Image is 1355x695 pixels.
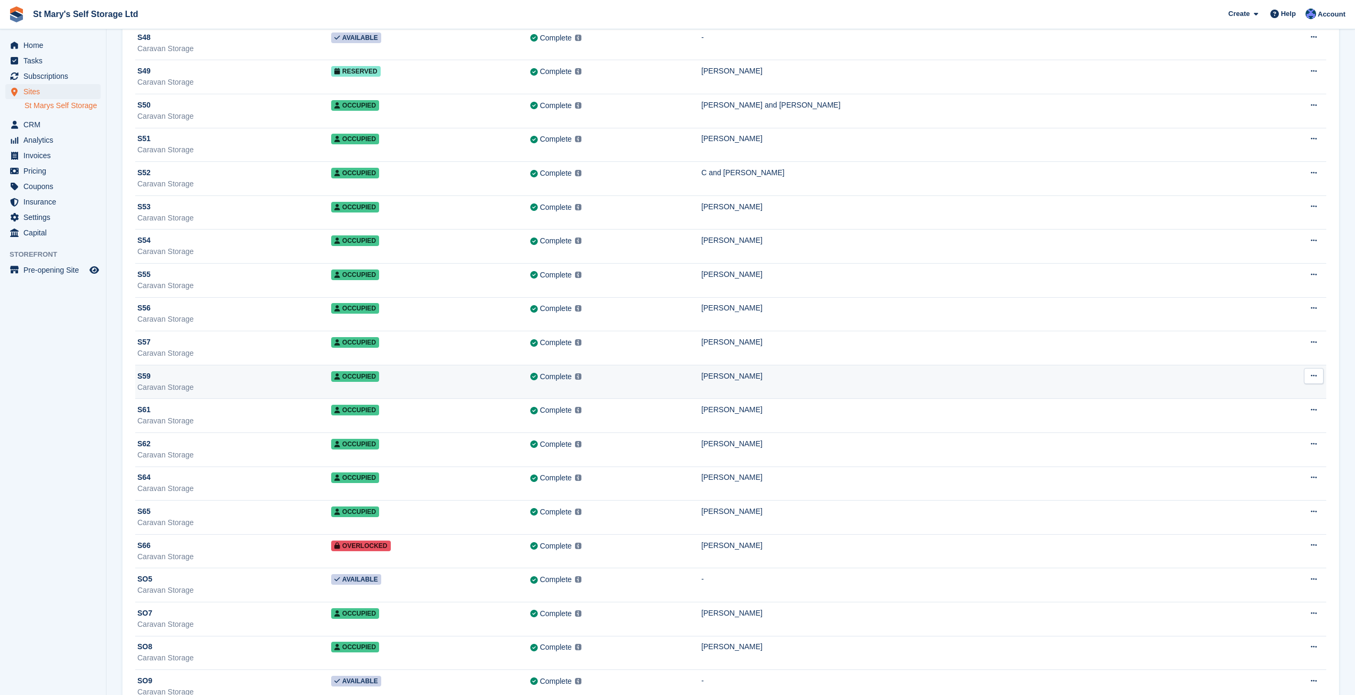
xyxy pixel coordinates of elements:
[137,483,331,494] div: Caravan Storage
[575,35,581,41] img: icon-info-grey-7440780725fd019a000dd9b08b2336e03edf1995a4989e88bcd33f0948082b44.svg
[331,676,381,686] span: Available
[137,371,151,382] span: S59
[701,568,1252,602] td: -
[701,26,1252,60] td: -
[575,543,581,549] img: icon-info-grey-7440780725fd019a000dd9b08b2336e03edf1995a4989e88bcd33f0948082b44.svg
[701,608,1252,619] div: [PERSON_NAME]
[137,404,151,415] span: S61
[29,5,143,23] a: St Mary's Self Storage Ltd
[23,148,87,163] span: Invoices
[540,66,572,77] div: Complete
[575,441,581,447] img: icon-info-grey-7440780725fd019a000dd9b08b2336e03edf1995a4989e88bcd33f0948082b44.svg
[575,475,581,481] img: icon-info-grey-7440780725fd019a000dd9b08b2336e03edf1995a4989e88bcd33f0948082b44.svg
[137,415,331,427] div: Caravan Storage
[5,225,101,240] a: menu
[540,676,572,687] div: Complete
[540,439,572,450] div: Complete
[701,66,1252,77] div: [PERSON_NAME]
[137,585,331,596] div: Caravan Storage
[1305,9,1316,19] img: Matthew Keenan
[540,303,572,314] div: Complete
[701,133,1252,144] div: [PERSON_NAME]
[701,201,1252,212] div: [PERSON_NAME]
[23,84,87,99] span: Sites
[575,68,581,75] img: icon-info-grey-7440780725fd019a000dd9b08b2336e03edf1995a4989e88bcd33f0948082b44.svg
[137,100,151,111] span: S50
[540,541,572,552] div: Complete
[5,194,101,209] a: menu
[23,38,87,53] span: Home
[88,264,101,276] a: Preview store
[5,53,101,68] a: menu
[137,619,331,630] div: Caravan Storage
[331,337,379,348] span: Occupied
[331,168,379,178] span: Occupied
[331,202,379,212] span: Occupied
[701,269,1252,280] div: [PERSON_NAME]
[540,202,572,213] div: Complete
[701,641,1252,652] div: [PERSON_NAME]
[23,53,87,68] span: Tasks
[540,32,572,44] div: Complete
[701,371,1252,382] div: [PERSON_NAME]
[137,280,331,291] div: Caravan Storage
[1281,9,1296,19] span: Help
[24,101,101,111] a: St Marys Self Storage
[575,238,581,244] img: icon-info-grey-7440780725fd019a000dd9b08b2336e03edf1995a4989e88bcd33f0948082b44.svg
[23,225,87,240] span: Capital
[137,506,151,517] span: S65
[331,506,379,517] span: Occupied
[540,472,572,484] div: Complete
[540,134,572,145] div: Complete
[137,212,331,224] div: Caravan Storage
[5,117,101,132] a: menu
[23,179,87,194] span: Coupons
[5,69,101,84] a: menu
[575,610,581,617] img: icon-info-grey-7440780725fd019a000dd9b08b2336e03edf1995a4989e88bcd33f0948082b44.svg
[5,210,101,225] a: menu
[575,204,581,210] img: icon-info-grey-7440780725fd019a000dd9b08b2336e03edf1995a4989e88bcd33f0948082b44.svg
[23,69,87,84] span: Subscriptions
[137,652,331,664] div: Caravan Storage
[23,210,87,225] span: Settings
[331,608,379,619] span: Occupied
[5,179,101,194] a: menu
[5,133,101,148] a: menu
[137,302,151,314] span: S56
[137,66,151,77] span: S49
[575,305,581,312] img: icon-info-grey-7440780725fd019a000dd9b08b2336e03edf1995a4989e88bcd33f0948082b44.svg
[540,405,572,416] div: Complete
[137,675,152,686] span: SO9
[575,576,581,583] img: icon-info-grey-7440780725fd019a000dd9b08b2336e03edf1995a4989e88bcd33f0948082b44.svg
[331,303,379,314] span: Occupied
[10,249,106,260] span: Storefront
[575,272,581,278] img: icon-info-grey-7440780725fd019a000dd9b08b2336e03edf1995a4989e88bcd33f0948082b44.svg
[1318,9,1345,20] span: Account
[5,263,101,277] a: menu
[701,540,1252,551] div: [PERSON_NAME]
[137,449,331,461] div: Caravan Storage
[540,100,572,111] div: Complete
[137,314,331,325] div: Caravan Storage
[23,263,87,277] span: Pre-opening Site
[23,133,87,148] span: Analytics
[575,373,581,380] img: icon-info-grey-7440780725fd019a000dd9b08b2336e03edf1995a4989e88bcd33f0948082b44.svg
[540,371,572,382] div: Complete
[137,337,151,348] span: S57
[331,405,379,415] span: Occupied
[5,38,101,53] a: menu
[331,642,379,652] span: Occupied
[540,235,572,247] div: Complete
[331,371,379,382] span: Occupied
[331,472,379,483] span: Occupied
[701,472,1252,483] div: [PERSON_NAME]
[137,111,331,122] div: Caravan Storage
[331,134,379,144] span: Occupied
[137,235,151,246] span: S54
[137,178,331,190] div: Caravan Storage
[5,148,101,163] a: menu
[701,506,1252,517] div: [PERSON_NAME]
[331,32,381,43] span: Available
[701,337,1252,348] div: [PERSON_NAME]
[137,133,151,144] span: S51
